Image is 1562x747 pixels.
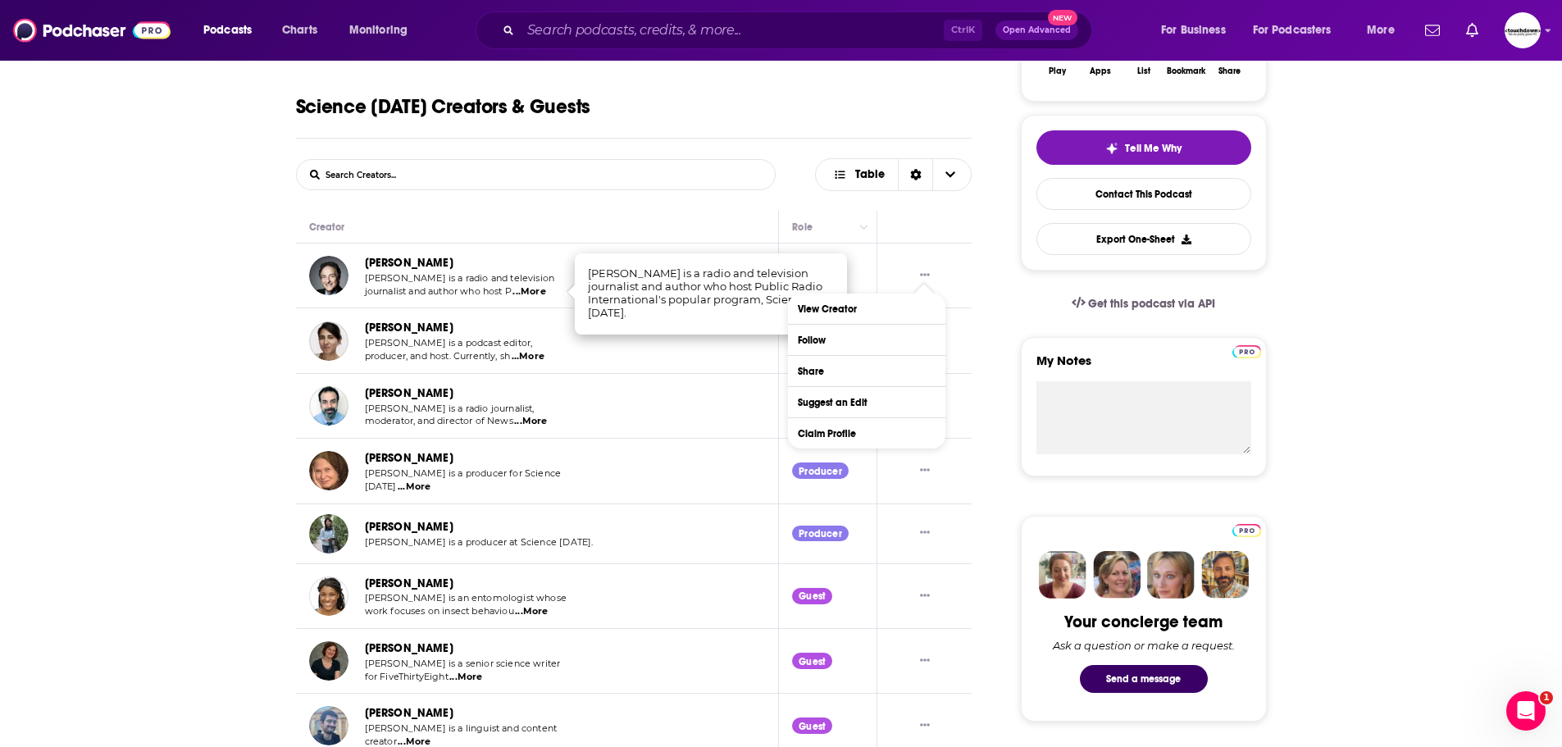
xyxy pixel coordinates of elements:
a: [PERSON_NAME] [365,576,453,590]
span: Charts [282,19,317,42]
span: work focuses on insect behaviou [365,605,514,617]
button: Show More Button [913,587,936,604]
div: Producer [792,526,848,542]
button: open menu [338,17,429,43]
span: for FiveThirtyEight [365,671,449,682]
a: Suggest an Edit [788,387,945,417]
span: [PERSON_NAME] is a linguist and content [365,722,558,734]
img: Maggie Koerth [309,641,348,681]
a: Get this podcast via API [1059,284,1229,324]
button: open menu [192,17,273,43]
div: Your concierge team [1064,612,1223,632]
div: Role [792,217,815,237]
img: Christie Taylor [309,451,348,490]
a: [PERSON_NAME] [365,641,453,655]
button: Show More Button [913,525,936,542]
img: tell me why sparkle [1105,142,1118,155]
span: 1 [1540,691,1553,704]
span: ...More [449,671,482,684]
span: Tell Me Why [1125,142,1182,155]
span: [PERSON_NAME] is a producer for Science [365,467,562,479]
button: Export One-Sheet [1036,223,1251,255]
span: Table [855,169,885,180]
span: ...More [515,605,548,618]
iframe: Intercom live chat [1506,691,1546,731]
a: Flora Lichtman [309,321,348,361]
span: [PERSON_NAME] is a radio and television [365,272,555,284]
div: Sort Direction [898,159,932,190]
a: [PERSON_NAME] [365,386,453,400]
input: Search podcasts, credits, & more... [521,17,944,43]
span: [PERSON_NAME] is an entomologist whose [365,592,567,604]
a: Charts [271,17,327,43]
button: Follow [788,325,945,355]
button: tell me why sparkleTell Me Why [1036,130,1251,165]
button: open menu [1355,17,1415,43]
div: Bookmark [1167,66,1205,76]
span: [PERSON_NAME] is a radio journalist, [365,403,535,414]
img: Podchaser - Follow, Share and Rate Podcasts [13,15,171,46]
h2: Choose View [815,158,972,191]
span: [PERSON_NAME] is a radio and television journalist and author who host Public Radio International... [588,266,822,319]
span: ...More [512,285,545,298]
a: [PERSON_NAME] [365,451,453,465]
a: Pro website [1232,343,1261,358]
span: [PERSON_NAME] is a senior science writer [365,658,561,669]
button: Show More Button [913,462,936,480]
button: open menu [1150,17,1246,43]
button: Show More Button [913,653,936,670]
div: Play [1049,66,1066,76]
img: Podchaser Pro [1232,524,1261,537]
span: For Podcasters [1253,19,1332,42]
div: Guest [792,653,832,669]
img: User Profile [1505,12,1541,48]
div: Apps [1090,66,1111,76]
img: Adam Aleksic [309,706,348,745]
div: Guest [792,588,832,604]
img: Sydney Profile [1039,551,1086,599]
span: [PERSON_NAME] is a producer at Science [DATE]. [365,536,594,548]
span: Podcasts [203,19,252,42]
a: Tanya Latty [309,576,348,616]
button: Claim Profile [788,418,945,449]
button: Show More Button [913,267,936,285]
img: Ira Flatow [309,256,348,295]
label: My Notes [1036,353,1251,381]
img: John Dankosky [309,386,348,426]
a: [PERSON_NAME] [365,706,453,720]
span: ...More [398,481,430,494]
button: Share [788,356,945,386]
span: Get this podcast via API [1088,297,1215,311]
img: Podchaser Pro [1232,345,1261,358]
img: Jules Profile [1147,551,1195,599]
div: List [1137,66,1150,76]
img: Jon Profile [1201,551,1249,599]
span: producer, and host. Currently, sh [365,350,511,362]
a: Show notifications dropdown [1419,16,1446,44]
a: Pro website [1232,522,1261,537]
a: Show notifications dropdown [1460,16,1485,44]
div: Search podcasts, credits, & more... [491,11,1108,49]
a: [PERSON_NAME] [365,321,453,335]
div: Creator [309,217,345,237]
img: Alexa Lim [309,514,348,553]
span: Logged in as jvervelde [1505,12,1541,48]
button: Open AdvancedNew [995,20,1078,40]
span: Open Advanced [1003,26,1071,34]
a: [PERSON_NAME] [365,256,453,270]
div: Share [1218,66,1241,76]
div: Producer [792,462,848,479]
button: Column Actions [854,217,873,237]
div: Ask a question or make a request. [1053,639,1235,652]
span: ...More [514,415,547,428]
span: journalist and author who host P [365,285,512,297]
span: For Business [1161,19,1226,42]
span: More [1367,19,1395,42]
h1: Science Friday Creators & Guests [296,94,590,119]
